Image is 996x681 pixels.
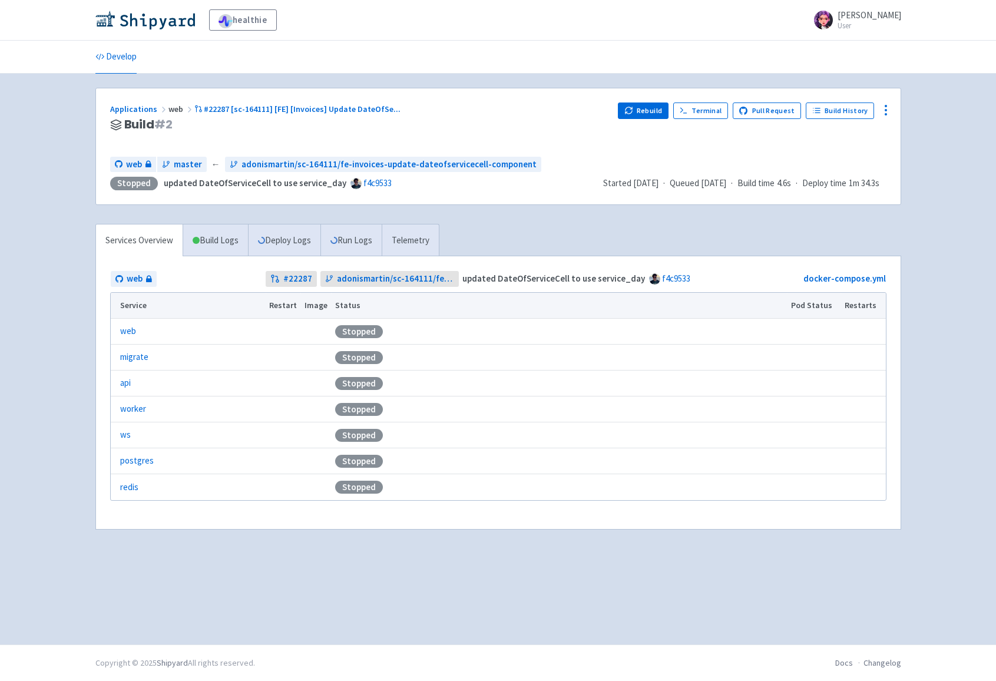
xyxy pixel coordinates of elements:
span: Build time [737,177,775,190]
button: Rebuild [618,103,669,119]
div: Stopped [335,351,383,364]
strong: updated DateOfServiceCell to use service_day [164,177,346,189]
th: Restarts [841,293,885,319]
span: master [174,158,202,171]
span: web [168,104,194,114]
a: Run Logs [320,224,382,257]
a: Deploy Logs [248,224,320,257]
a: redis [120,481,138,494]
a: api [120,376,131,390]
span: adonismartin/sc-164111/fe-invoices-update-dateofservicecell-component [241,158,537,171]
a: Terminal [673,103,728,119]
a: Shipyard [157,657,188,668]
a: postgres [120,454,154,468]
a: Build History [806,103,874,119]
div: Stopped [335,377,383,390]
a: master [157,157,207,173]
th: Pod Status [787,293,841,319]
a: ws [120,428,131,442]
div: Stopped [335,455,383,468]
a: adonismartin/sc-164111/fe-invoices-update-dateofservicecell-component [225,157,541,173]
a: #22287 [sc-164111] [FE] [Invoices] Update DateOfSe... [194,104,403,114]
a: adonismartin/sc-164111/fe-invoices-update-dateofservicecell-component [320,271,459,287]
th: Service [111,293,266,319]
a: Pull Request [733,103,802,119]
strong: # 22287 [283,272,312,286]
a: web [110,157,156,173]
span: # 2 [154,116,173,133]
div: Stopped [335,429,383,442]
strong: updated DateOfServiceCell to use service_day [462,273,645,284]
a: Services Overview [96,224,183,257]
time: [DATE] [701,177,726,189]
span: ← [211,158,220,171]
span: web [127,272,143,286]
a: healthie [209,9,277,31]
th: Status [331,293,787,319]
a: Develop [95,41,137,74]
span: Build [124,118,173,131]
a: docker-compose.yml [803,273,886,284]
a: worker [120,402,146,416]
span: Started [603,177,659,189]
a: f4c9533 [363,177,392,189]
div: Stopped [335,403,383,416]
th: Restart [266,293,301,319]
time: [DATE] [633,177,659,189]
span: 4.6s [777,177,791,190]
th: Image [300,293,331,319]
div: Copyright © 2025 All rights reserved. [95,657,255,669]
div: · · · [603,177,886,190]
a: [PERSON_NAME] User [807,11,901,29]
span: [PERSON_NAME] [838,9,901,21]
span: adonismartin/sc-164111/fe-invoices-update-dateofservicecell-component [337,272,454,286]
a: f4c9533 [662,273,690,284]
span: #22287 [sc-164111] [FE] [Invoices] Update DateOfSe ... [204,104,401,114]
a: Build Logs [183,224,248,257]
a: Changelog [863,657,901,668]
small: User [838,22,901,29]
img: Shipyard logo [95,11,195,29]
span: web [126,158,142,171]
div: Stopped [335,481,383,494]
span: 1m 34.3s [849,177,879,190]
a: migrate [120,351,148,364]
span: Queued [670,177,726,189]
a: web [111,271,157,287]
div: Stopped [335,325,383,338]
a: web [120,325,136,338]
a: #22287 [266,271,317,287]
span: Deploy time [802,177,846,190]
a: Telemetry [382,224,439,257]
div: Stopped [110,177,158,190]
a: Docs [835,657,853,668]
a: Applications [110,104,168,114]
